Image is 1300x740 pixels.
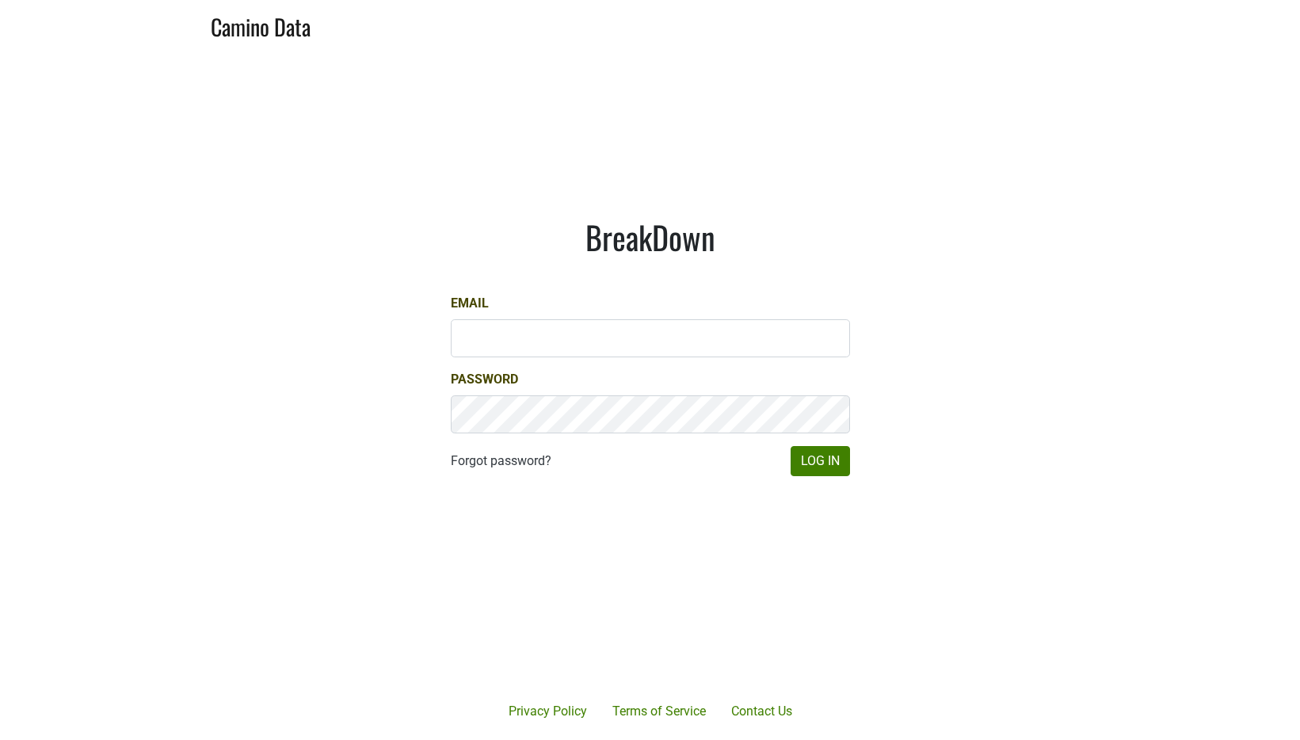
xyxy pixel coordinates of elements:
[719,696,805,727] a: Contact Us
[451,294,489,313] label: Email
[496,696,600,727] a: Privacy Policy
[451,218,850,256] h1: BreakDown
[791,446,850,476] button: Log In
[211,6,311,44] a: Camino Data
[451,452,551,471] a: Forgot password?
[451,370,518,389] label: Password
[600,696,719,727] a: Terms of Service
